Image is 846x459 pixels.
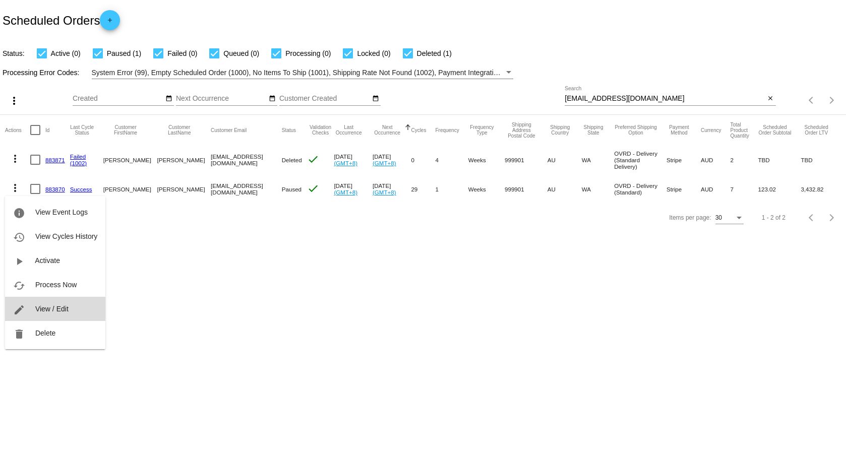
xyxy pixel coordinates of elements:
span: View Cycles History [35,232,97,240]
mat-icon: info [13,207,25,219]
mat-icon: delete [13,328,25,340]
span: View Event Logs [35,208,88,216]
span: Delete [35,329,55,337]
mat-icon: edit [13,304,25,316]
span: View / Edit [35,305,69,313]
mat-icon: play_arrow [13,255,25,268]
span: Process Now [35,281,77,289]
mat-icon: cached [13,280,25,292]
span: Activate [35,256,60,265]
mat-icon: history [13,231,25,243]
